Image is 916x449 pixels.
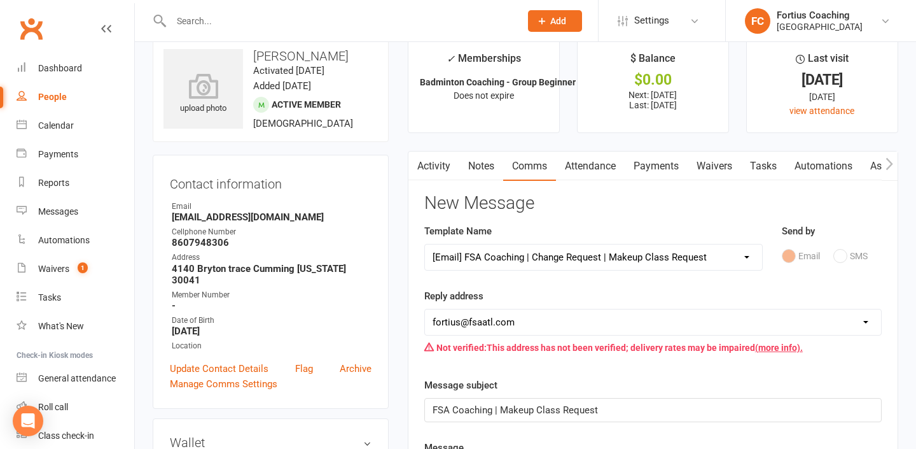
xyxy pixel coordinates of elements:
[38,206,78,217] div: Messages
[758,73,886,87] div: [DATE]
[447,53,455,65] i: ✓
[253,118,353,129] span: [DEMOGRAPHIC_DATA]
[589,73,717,87] div: $0.00
[38,264,69,274] div: Waivers
[38,178,69,188] div: Reports
[38,149,78,159] div: Payments
[15,13,47,45] a: Clubworx
[38,120,74,131] div: Calendar
[17,312,134,341] a: What's New
[13,406,43,436] div: Open Intercom Messenger
[782,224,815,239] label: Send by
[786,152,861,181] a: Automations
[503,152,556,181] a: Comms
[38,402,68,412] div: Roll call
[38,431,94,441] div: Class check-in
[625,152,688,181] a: Payments
[17,83,134,111] a: People
[17,140,134,169] a: Payments
[424,194,882,213] h3: New Message
[589,90,717,110] p: Next: [DATE] Last: [DATE]
[634,6,669,35] span: Settings
[758,90,886,104] div: [DATE]
[172,325,371,337] strong: [DATE]
[172,289,371,301] div: Member Number
[17,169,134,197] a: Reports
[295,361,313,376] a: Flag
[38,235,90,245] div: Automations
[172,237,371,248] strong: 8607948306
[424,336,882,360] div: This address has not been verified; delivery rates may be impaired
[17,226,134,255] a: Automations
[78,262,88,273] span: 1
[741,152,786,181] a: Tasks
[167,12,511,30] input: Search...
[253,65,324,76] time: Activated [DATE]
[38,292,61,303] div: Tasks
[17,54,134,83] a: Dashboard
[340,361,371,376] a: Archive
[170,361,268,376] a: Update Contact Details
[272,99,341,110] span: Active member
[556,152,625,181] a: Attendance
[424,289,483,304] label: Reply address
[17,111,134,140] a: Calendar
[777,10,863,21] div: Fortius Coaching
[163,49,378,63] h3: [PERSON_NAME]
[253,80,311,92] time: Added [DATE]
[433,404,598,416] span: FSA Coaching | Makeup Class Request
[447,50,521,74] div: Memberships
[172,315,371,327] div: Date of Birth
[408,152,459,181] a: Activity
[454,90,514,101] span: Does not expire
[17,255,134,283] a: Waivers 1
[172,340,371,352] div: Location
[170,172,371,191] h3: Contact information
[38,63,82,73] div: Dashboard
[38,92,67,102] div: People
[420,77,576,87] strong: Badminton Coaching - Group Beginner
[163,73,243,115] div: upload photo
[745,8,770,34] div: FC
[170,376,277,392] a: Manage Comms Settings
[17,197,134,226] a: Messages
[17,393,134,422] a: Roll call
[630,50,676,73] div: $ Balance
[688,152,741,181] a: Waivers
[777,21,863,32] div: [GEOGRAPHIC_DATA]
[38,321,84,331] div: What's New
[436,343,487,353] strong: Not verified:
[789,106,854,116] a: view attendance
[172,201,371,213] div: Email
[796,50,849,73] div: Last visit
[172,263,371,286] strong: 4140 Bryton trace Cumming [US_STATE] 30041
[172,300,371,311] strong: -
[38,373,116,383] div: General attendance
[424,378,497,393] label: Message subject
[755,343,803,353] a: (more info).
[172,252,371,264] div: Address
[17,283,134,312] a: Tasks
[550,16,566,26] span: Add
[172,226,371,238] div: Cellphone Number
[528,10,582,32] button: Add
[459,152,503,181] a: Notes
[17,364,134,393] a: General attendance kiosk mode
[424,224,492,239] label: Template Name
[172,211,371,223] strong: [EMAIL_ADDRESS][DOMAIN_NAME]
